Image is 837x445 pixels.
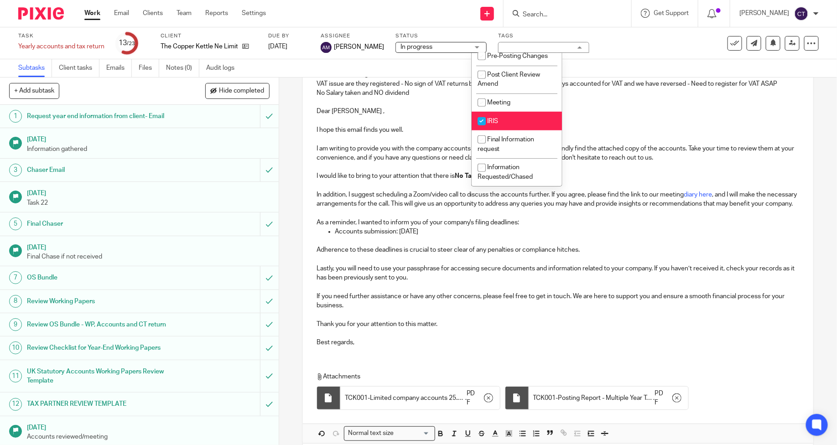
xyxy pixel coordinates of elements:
[27,109,176,123] h1: Request year end information from client- Email
[335,227,800,236] p: Accounts submission: [DATE]
[487,53,548,59] span: Pre-Posting Changes
[654,10,689,16] span: Get Support
[655,389,666,408] span: PDF
[27,318,176,331] h1: Review OS Bundle - WP, Accounts and CT return
[467,389,478,408] span: PDF
[345,393,465,403] span: TCK001-Limited company accounts 25.1-LTD-CMT-20250814
[498,32,589,40] label: Tags
[9,370,22,383] div: 11
[317,144,800,163] p: I am writing to provide you with the company accounts for the period ending [DATE] . Kindly find ...
[9,398,22,411] div: 12
[9,83,59,98] button: + Add subtask
[478,164,533,180] span: Information Requested/Chased
[317,125,800,135] p: I hope this email finds you well.
[27,133,270,144] h1: [DATE]
[9,271,22,284] div: 7
[18,7,64,20] img: Pixie
[317,79,800,88] p: VAT issue are they registered - No sign of VAT returns being submitted - they have always account...
[317,338,800,347] p: Best regards,
[395,32,487,40] label: Status
[268,43,287,50] span: [DATE]
[27,397,176,411] h1: TAX PARTNER REVIEW TEMPLATE
[739,9,790,18] p: [PERSON_NAME]
[18,32,104,40] label: Task
[9,217,22,230] div: 5
[400,44,432,50] span: In progress
[177,9,192,18] a: Team
[9,342,22,354] div: 10
[317,245,800,254] p: Adherence to these deadlines is crucial to steer clear of any penalties or compliance hitches.
[321,32,384,40] label: Assignee
[27,186,270,198] h1: [DATE]
[27,217,176,231] h1: Final Chaser
[161,32,257,40] label: Client
[18,59,52,77] a: Subtasks
[478,136,535,152] span: Final Information request
[127,41,135,46] small: /23
[9,318,22,331] div: 9
[161,42,238,51] p: The Copper Kettle Ne Limited
[317,320,800,329] p: Thank you for your attention to this matter.
[205,9,228,18] a: Reports
[321,42,332,53] img: svg%3E
[9,110,22,123] div: 1
[114,9,129,18] a: Email
[317,292,800,310] p: If you need further assistance or have any other concerns, please feel free to get in touch. We a...
[533,393,654,403] span: TCK001-Posting Report - Multiple Year Trial Balance-MTB-CMT-20250814
[317,264,800,283] p: Lastly, you will need to use your passphrase for accessing secure documents and information relat...
[119,38,135,48] div: 13
[317,171,800,181] p: I would like to bring to your attention that there is
[18,42,104,51] div: Yearly accounts and tax return
[27,241,270,252] h1: [DATE]
[794,6,809,21] img: svg%3E
[487,99,511,106] span: Meeting
[27,421,270,432] h1: [DATE]
[219,88,265,95] span: Hide completed
[27,198,270,207] p: Task 22
[27,295,176,308] h1: Review Working Papers
[334,42,384,52] span: [PERSON_NAME]
[487,118,498,124] span: IRIS
[27,145,270,154] p: Information gathered
[143,9,163,18] a: Clients
[268,32,309,40] label: Due by
[166,59,199,77] a: Notes (0)
[205,83,270,98] button: Hide completed
[106,59,132,77] a: Emails
[139,59,159,77] a: Files
[206,59,241,77] a: Audit logs
[317,107,800,116] p: Dear [PERSON_NAME] ,
[242,9,266,18] a: Settings
[522,11,604,19] input: Search
[27,271,176,285] h1: OS Bundle
[27,432,270,441] p: Accounts reviewed/meeting
[27,252,270,261] p: Final Chase if not received
[9,295,22,308] div: 8
[344,426,435,440] div: Search for option
[529,387,688,410] div: .
[317,372,785,381] p: Attachments
[9,164,22,176] div: 3
[59,59,99,77] a: Client tasks
[397,429,430,438] input: Search for option
[346,429,396,438] span: Normal text size
[684,191,712,198] a: diary here
[27,341,176,355] h1: Review Checklist for Year-End Working Papers
[27,163,176,177] h1: Chaser Email
[27,365,176,388] h1: UK Statutory Accounts Working Papers Review Template
[455,173,500,179] strong: No Tax liability
[478,72,541,88] span: Post Client Review Amend
[317,190,800,209] p: In addition, I suggest scheduling a Zoom/video call to discuss the accounts further. If you agree...
[317,88,800,98] p: No Salary taken and NO dividend
[340,387,500,410] div: .
[84,9,100,18] a: Work
[317,218,800,227] p: As a reminder, I wanted to inform you of your company's filing deadlines:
